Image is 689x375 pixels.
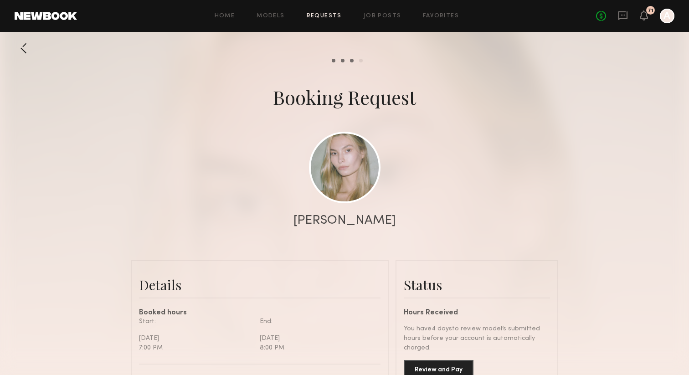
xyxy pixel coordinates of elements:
div: Hours Received [404,309,550,317]
div: 8:00 PM [260,343,374,353]
a: Requests [307,13,342,19]
div: Booked hours [139,309,380,317]
div: Booking Request [273,84,416,110]
div: Status [404,276,550,294]
a: Models [257,13,284,19]
div: End: [260,317,374,326]
a: Job Posts [364,13,401,19]
a: Home [215,13,235,19]
div: [DATE] [260,334,374,343]
div: Details [139,276,380,294]
div: Start: [139,317,253,326]
div: 7:00 PM [139,343,253,353]
div: [PERSON_NAME] [293,214,396,227]
a: A [660,9,674,23]
div: You have 4 days to review model’s submitted hours before your account is automatically charged. [404,324,550,353]
div: 71 [648,8,653,13]
div: [DATE] [139,334,253,343]
a: Favorites [423,13,459,19]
